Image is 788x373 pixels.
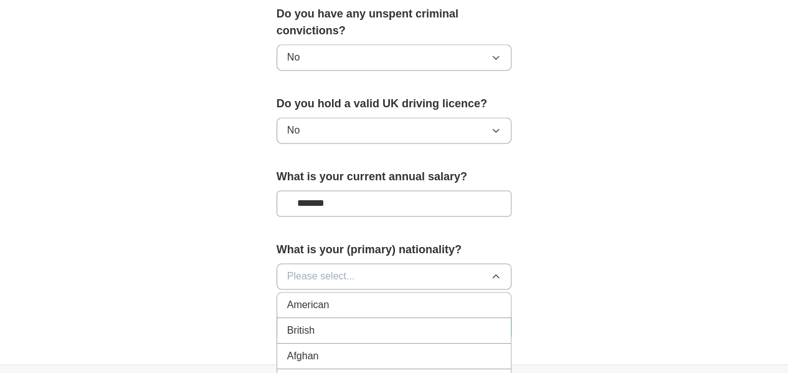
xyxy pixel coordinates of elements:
[287,269,355,284] span: Please select...
[277,44,512,70] button: No
[287,50,300,65] span: No
[287,298,330,312] span: American
[277,263,512,289] button: Please select...
[287,349,319,364] span: Afghan
[287,123,300,138] span: No
[287,323,315,338] span: British
[277,117,512,143] button: No
[277,168,512,185] label: What is your current annual salary?
[277,241,512,258] label: What is your (primary) nationality?
[277,6,512,39] label: Do you have any unspent criminal convictions?
[277,95,512,112] label: Do you hold a valid UK driving licence?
